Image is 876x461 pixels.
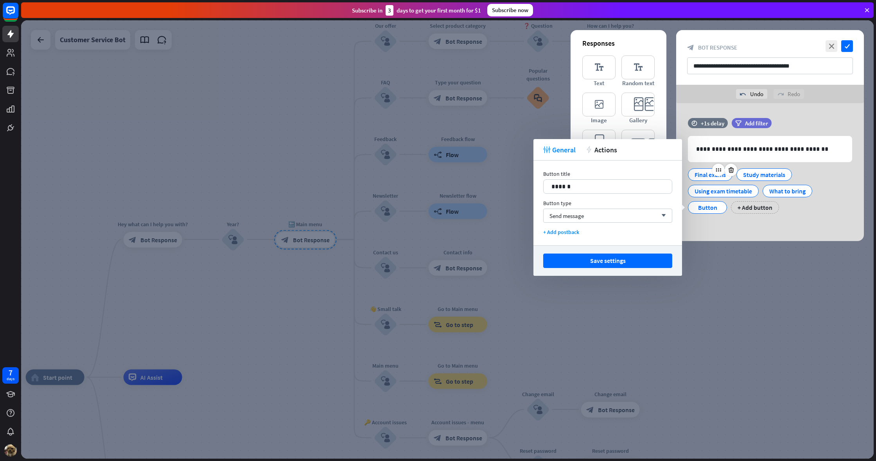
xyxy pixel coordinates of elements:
[6,3,30,27] button: Open LiveChat chat widget
[543,229,672,236] div: + Add postback
[745,120,768,127] span: Add filter
[698,44,737,51] span: Bot Response
[695,185,752,197] div: Using exam timetable
[841,40,853,52] i: check
[701,120,724,127] div: +1s delay
[552,145,576,154] span: General
[543,254,672,268] button: Save settings
[487,4,533,16] div: Subscribe now
[695,169,726,180] div: Final exams
[740,91,746,97] i: undo
[731,201,779,214] div: + Add button
[774,89,804,99] div: Redo
[386,5,393,16] div: 3
[549,212,584,220] span: Send message
[736,89,767,99] div: Undo
[543,170,672,177] div: Button title
[585,146,592,153] i: action
[826,40,837,52] i: close
[352,5,481,16] div: Subscribe in days to get your first month for $1
[691,120,697,126] i: time
[777,91,784,97] i: redo
[687,44,694,51] i: block_bot_response
[543,200,672,207] div: Button type
[743,169,785,180] div: Study materials
[9,369,13,376] div: 7
[695,202,720,213] div: Button
[735,120,741,126] i: filter
[543,146,550,153] i: tweak
[769,185,806,197] div: What to bring
[2,367,19,384] a: 7 days
[594,145,617,154] span: Actions
[657,213,666,218] i: arrow_down
[7,376,14,382] div: days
